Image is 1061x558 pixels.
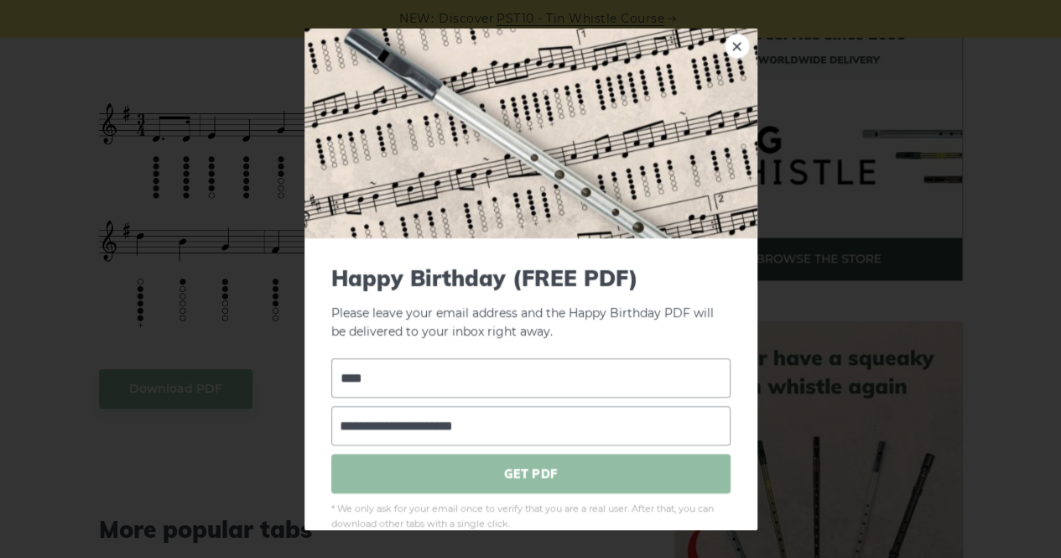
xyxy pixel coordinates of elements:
[331,502,731,532] span: * We only ask for your email once to verify that you are a real user. After that, you can downloa...
[331,264,731,342] p: Please leave your email address and the Happy Birthday PDF will be delivered to your inbox right ...
[725,33,750,58] a: ×
[331,454,731,493] span: GET PDF
[331,264,731,290] span: Happy Birthday (FREE PDF)
[304,28,757,237] img: Tin Whistle Tab Preview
